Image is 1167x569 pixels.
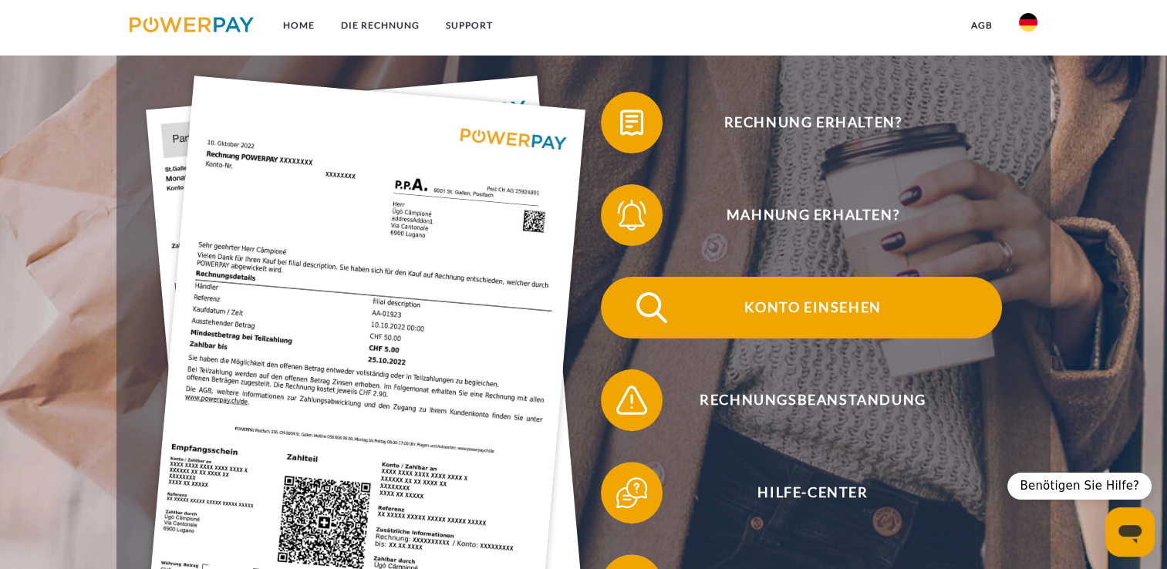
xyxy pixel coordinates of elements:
a: SUPPORT [433,12,506,39]
a: agb [958,12,1006,39]
a: DIE RECHNUNG [328,12,433,39]
a: Home [270,12,328,39]
button: Konto einsehen [601,277,1002,338]
img: qb_search.svg [632,288,671,327]
span: Konto einsehen [624,277,1002,338]
img: qb_bell.svg [612,196,651,234]
div: Benötigen Sie Hilfe? [1007,473,1152,500]
iframe: Schaltfläche zum Öffnen des Messaging-Fensters; Konversation läuft [1105,507,1155,557]
img: qb_help.svg [612,473,651,512]
span: Rechnung erhalten? [624,92,1002,153]
span: Hilfe-Center [624,462,1002,524]
img: de [1019,13,1037,32]
button: Rechnungsbeanstandung [601,369,1002,431]
img: qb_bill.svg [612,103,651,142]
img: qb_warning.svg [612,381,651,419]
img: logo-powerpay.svg [130,17,254,32]
span: Mahnung erhalten? [624,184,1002,246]
button: Rechnung erhalten? [601,92,1002,153]
button: Hilfe-Center [601,462,1002,524]
button: Mahnung erhalten? [601,184,1002,246]
span: Rechnungsbeanstandung [624,369,1002,431]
